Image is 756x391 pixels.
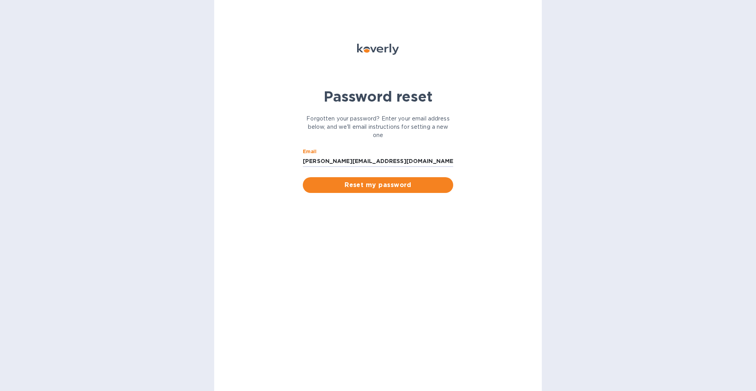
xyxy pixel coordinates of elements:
p: Forgotten your password? Enter your email address below, and we'll email instructions for setting... [303,115,453,139]
span: Reset my password [309,180,447,190]
input: Email [303,155,453,167]
b: Password reset [324,88,433,105]
img: Koverly [357,44,399,55]
label: Email [303,150,317,154]
button: Reset my password [303,177,453,193]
